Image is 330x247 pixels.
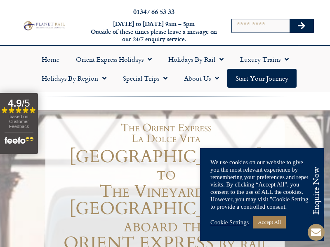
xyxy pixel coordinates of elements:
a: Start your Journey [227,69,297,88]
a: Holidays by Rail [160,50,232,69]
a: Home [33,50,68,69]
nav: Menu [4,50,326,88]
a: Cookie Settings [210,219,249,226]
h1: The Orient Express La Dolce Vita [52,123,280,144]
div: We use cookies on our website to give you the most relevant experience by remembering your prefer... [210,158,313,210]
h6: [DATE] to [DATE] 9am – 5pm Outside of these times please leave a message on our 24/7 enquiry serv... [90,20,218,43]
a: Luxury Trains [232,50,297,69]
button: Search [290,19,313,33]
a: About Us [176,69,227,88]
a: Orient Express Holidays [68,50,160,69]
a: 01347 66 53 33 [133,7,174,16]
a: Holidays by Region [33,69,115,88]
a: Special Trips [115,69,176,88]
img: Planet Rail Train Holidays Logo [22,20,66,31]
a: Accept All [253,216,286,228]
